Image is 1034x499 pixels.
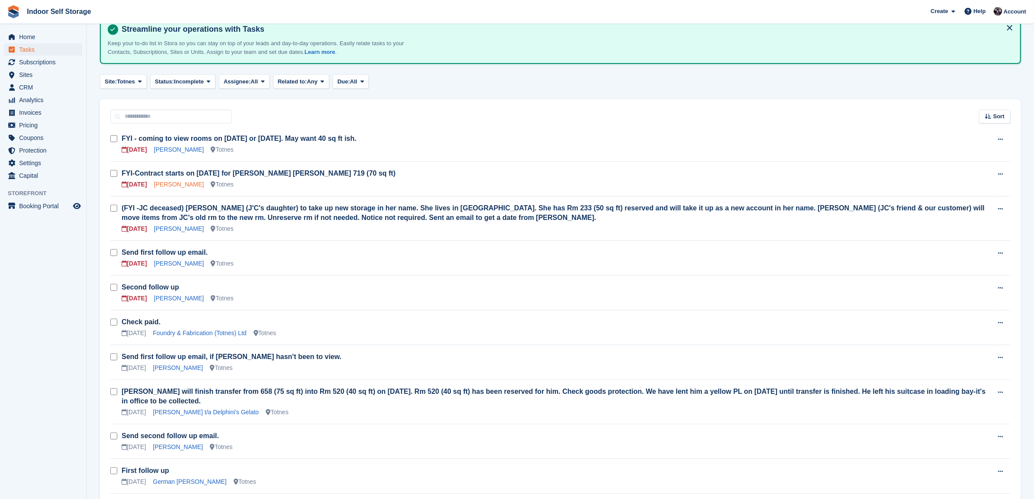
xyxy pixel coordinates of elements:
span: Subscriptions [19,56,71,68]
span: Status: [155,77,174,86]
a: menu [4,81,82,93]
a: menu [4,43,82,56]
a: German [PERSON_NAME] [153,478,227,485]
div: [DATE] [122,477,146,486]
a: Second follow up [122,283,179,291]
span: Invoices [19,106,71,119]
div: [DATE] [122,408,146,417]
div: Totnes [211,224,234,233]
span: Tasks [19,43,71,56]
span: Create [931,7,948,16]
span: Storefront [8,189,86,198]
a: menu [4,144,82,156]
span: Sort [993,112,1004,121]
a: Check paid. [122,318,161,326]
a: FYI-Contract starts on [DATE] for [PERSON_NAME] [PERSON_NAME] 719 (70 sq ft) [122,170,396,177]
a: menu [4,106,82,119]
a: [PERSON_NAME] [153,443,203,450]
span: All [350,77,357,86]
button: Assignee: All [219,74,270,89]
a: menu [4,56,82,68]
a: Send first follow up email. [122,249,208,256]
div: [DATE] [122,180,147,189]
span: Analytics [19,94,71,106]
a: menu [4,157,82,169]
span: Coupons [19,132,71,144]
div: [DATE] [122,363,146,373]
span: Related to: [278,77,307,86]
a: Foundry & Fabrication (Totnes) Ltd [153,329,247,336]
a: Preview store [72,201,82,211]
div: Totnes [211,145,234,154]
a: [PERSON_NAME] [153,364,203,371]
a: (FYI -JC deceased) [PERSON_NAME] (J'C's daughter) to take up new storage in her name. She lives i... [122,204,984,221]
a: FYI - coming to view rooms on [DATE] or [DATE]. May want 40 sq ft ish. [122,135,357,142]
a: [PERSON_NAME] t/a Delphini's Gelato [153,409,259,416]
span: Home [19,31,71,43]
a: [PERSON_NAME] [154,225,204,232]
a: [PERSON_NAME] [154,295,204,302]
span: Due: [337,77,350,86]
a: [PERSON_NAME] [154,181,204,188]
span: Account [1004,7,1026,16]
div: Totnes [211,180,234,189]
img: stora-icon-8386f47178a22dfd0bd8f6a31ec36ba5ce8667c1dd55bd0f319d3a0aa187defe.svg [7,5,20,18]
a: [PERSON_NAME] will finish transfer from 658 (75 sq ft) into Rm 520 (40 sq ft) on [DATE]. Rm 520 (... [122,388,986,405]
div: Totnes [211,294,234,303]
span: Booking Portal [19,200,71,212]
button: Related to: Any [273,74,329,89]
a: [PERSON_NAME] [154,146,204,153]
span: Assignee: [224,77,251,86]
div: [DATE] [122,224,147,233]
span: Settings [19,157,71,169]
span: Capital [19,170,71,182]
button: Status: Incomplete [150,74,215,89]
span: Pricing [19,119,71,131]
a: Send second follow up email. [122,432,219,439]
a: First follow up [122,467,169,474]
span: Help [974,7,986,16]
div: Totnes [254,329,276,338]
h4: Streamline your operations with Tasks [118,24,1013,34]
span: Site: [105,77,117,86]
a: menu [4,200,82,212]
span: Sites [19,69,71,81]
a: menu [4,132,82,144]
span: CRM [19,81,71,93]
div: Totnes [211,259,234,268]
span: Incomplete [174,77,204,86]
div: Totnes [266,408,288,417]
a: menu [4,170,82,182]
a: Learn more [304,49,335,55]
span: Any [307,77,318,86]
div: [DATE] [122,259,147,268]
div: Totnes [210,363,232,373]
a: menu [4,119,82,131]
button: Due: All [333,74,369,89]
div: [DATE] [122,294,147,303]
div: [DATE] [122,329,146,338]
button: Site: Totnes [100,74,147,89]
span: All [251,77,258,86]
p: Keep your to-do list in Stora so you can stay on top of your leads and day-to-day operations. Eas... [108,39,412,56]
div: [DATE] [122,442,146,452]
img: Sandra Pomeroy [994,7,1002,16]
div: [DATE] [122,145,147,154]
span: Protection [19,144,71,156]
a: Indoor Self Storage [23,4,95,19]
span: Totnes [117,77,135,86]
a: Send first follow up email, if [PERSON_NAME] hasn't been to view. [122,353,341,360]
a: menu [4,69,82,81]
div: Totnes [234,477,256,486]
a: [PERSON_NAME] [154,260,204,267]
div: Totnes [210,442,232,452]
a: menu [4,31,82,43]
a: menu [4,94,82,106]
